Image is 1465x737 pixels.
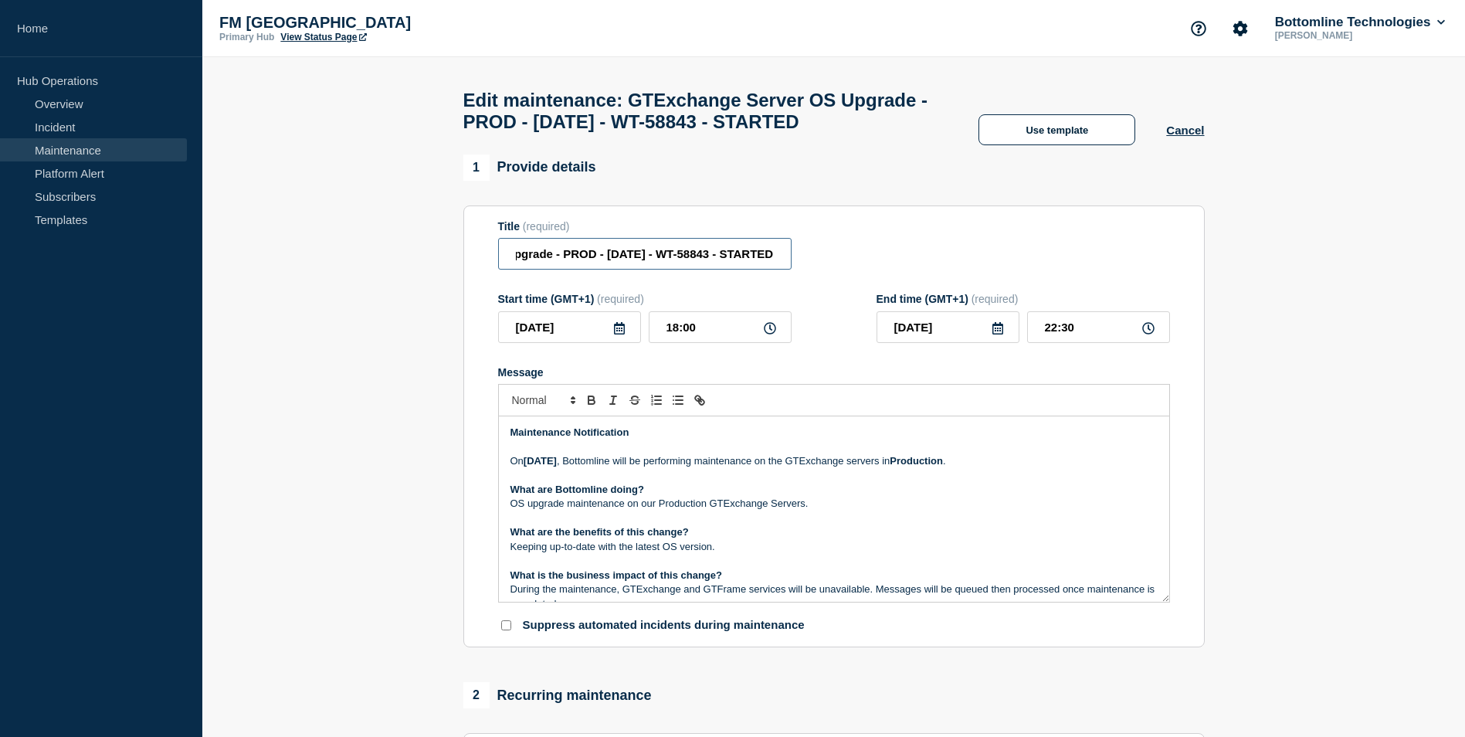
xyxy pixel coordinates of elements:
strong: [DATE] [524,455,557,467]
strong: Maintenance Notification [510,426,629,438]
button: Toggle link [689,391,710,409]
input: Title [498,238,792,270]
p: [PERSON_NAME] [1272,30,1433,41]
p: Keeping up-to-date with the latest OS version. [510,540,1158,554]
div: Start time (GMT+1) [498,293,792,305]
span: 2 [463,682,490,708]
button: Cancel [1166,124,1204,137]
span: 1 [463,155,490,181]
button: Bottomline Technologies [1272,15,1448,30]
button: Toggle ordered list [646,391,667,409]
span: Font size [505,391,581,409]
input: YYYY-MM-DD [498,311,641,343]
p: FM [GEOGRAPHIC_DATA] [219,14,528,32]
p: During the maintenance, GTExchange and GTFrame services will be unavailable. Messages will be que... [510,582,1158,611]
p: OS upgrade maintenance on our Production GTExchange Servers. [510,497,1158,511]
button: Toggle strikethrough text [624,391,646,409]
div: Recurring maintenance [463,682,652,708]
button: Use template [978,114,1135,145]
span: (required) [972,293,1019,305]
p: Primary Hub [219,32,274,42]
strong: What is the business impact of this change? [510,569,723,581]
span: (required) [597,293,644,305]
input: HH:MM [1027,311,1170,343]
div: Title [498,220,792,233]
strong: Production [890,455,943,467]
p: On , Bottomline will be performing maintenance on the GTExchange servers in . [510,454,1158,468]
div: Provide details [463,155,596,181]
button: Toggle italic text [602,391,624,409]
p: Suppress automated incidents during maintenance [523,618,805,633]
div: End time (GMT+1) [877,293,1170,305]
strong: What are the benefits of this change? [510,526,689,538]
input: HH:MM [649,311,792,343]
a: View Status Page [280,32,366,42]
button: Account settings [1224,12,1256,45]
div: Message [499,416,1169,602]
button: Toggle bold text [581,391,602,409]
input: YYYY-MM-DD [877,311,1019,343]
input: Suppress automated incidents during maintenance [501,620,511,630]
div: Message [498,366,1170,379]
button: Toggle bulleted list [667,391,689,409]
h1: Edit maintenance: GTExchange Server OS Upgrade - PROD - [DATE] - WT-58843 - STARTED [463,90,948,133]
span: (required) [523,220,570,233]
strong: What are Bottomline doing? [510,484,644,495]
button: Support [1182,12,1215,45]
